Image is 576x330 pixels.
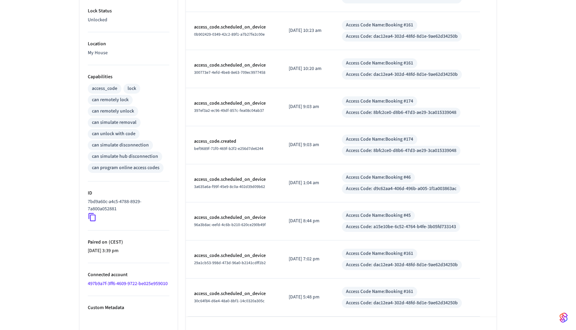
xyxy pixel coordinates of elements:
span: 3a635a6a-f99f-45e9-8c0a-402d39d09b62 [194,184,265,190]
p: access_code.scheduled_on_device [194,290,272,297]
div: lock [128,85,136,92]
div: Access Code: dac12ea4-302d-48fd-8d1e-9ae62d34250b [346,33,458,40]
p: ID [88,190,169,197]
div: Access Code: dac12ea4-302d-48fd-8d1e-9ae62d34250b [346,299,458,307]
div: can unlock with code [92,130,135,138]
p: [DATE] 9:03 am [289,103,325,110]
p: [DATE] 8:44 pm [289,217,325,225]
p: [DATE] 10:23 am [289,27,325,34]
div: Access Code: 8bfc2ce0-d8b6-47d3-ae29-3ca015339048 [346,147,456,154]
p: access_code.scheduled_on_device [194,62,272,69]
div: Access Code Name: Booking #161 [346,60,413,67]
p: Location [88,40,169,48]
span: 30c64f84-d6e4-48a0-8bf1-14c0320a305c [194,298,265,304]
p: access_code.scheduled_on_device [194,214,272,221]
div: Access Code: dac12ea4-302d-48fd-8d1e-9ae62d34250b [346,71,458,78]
div: Access Code Name: Booking #161 [346,288,413,295]
span: 397ef3a2-ec96-49df-857c-fea08c04ab37 [194,108,264,114]
p: Connected account [88,271,169,279]
div: can simulate removal [92,119,136,126]
div: can simulate disconnection [92,142,149,149]
p: 7bd9a60c-a4c5-4788-8929-7a800a052881 [88,198,167,213]
p: access_code.scheduled_on_device [194,252,272,259]
span: ( CEST ) [107,239,123,246]
div: access_code [92,85,117,92]
p: [DATE] 9:03 am [289,141,325,149]
span: bef9689f-71f0-469f-b2f2-e256d7de6244 [194,146,263,152]
p: Custom Metadata [88,304,169,311]
div: Access Code Name: Booking #161 [346,22,413,29]
p: My House [88,49,169,57]
p: Capabilities [88,73,169,81]
div: Access Code Name: Booking #161 [346,250,413,257]
p: Lock Status [88,8,169,15]
p: access_code.scheduled_on_device [194,100,272,107]
p: [DATE] 5:48 pm [289,294,325,301]
div: Access Code: a15e10be-6c52-4764-b4fe-3b05fd733143 [346,223,456,231]
p: access_code.created [194,138,272,145]
div: can program online access codes [92,164,159,172]
p: Paired on [88,239,169,246]
p: [DATE] 10:20 am [289,65,325,72]
img: SeamLogoGradient.69752ec5.svg [560,312,568,323]
div: Access Code: d9c62aa4-406d-496b-a005-1f1a003863ac [346,185,456,192]
div: Access Code Name: Booking #174 [346,98,413,105]
span: 96a3b8ac-eefd-4c6b-b210-620ce290b49f [194,222,266,228]
div: can remotely lock [92,96,129,104]
p: access_code.scheduled_on_device [194,176,272,183]
p: Unlocked [88,16,169,24]
p: access_code.scheduled_on_device [194,24,272,31]
span: 29a1cb53-998d-473d-96a0-b2141cdff1b2 [194,260,266,266]
div: can simulate hub disconnection [92,153,158,160]
div: Access Code Name: Booking #46 [346,174,411,181]
p: [DATE] 3:39 pm [88,247,169,255]
a: 497b9a7f-3ff6-4609-9722-be025e959010 [88,280,168,287]
div: Access Code: 8bfc2ce0-d8b6-47d3-ae29-3ca015339048 [346,109,456,116]
span: 0b902429-0349-42c2-89f1-a7b27fe2c00e [194,32,265,37]
span: 300773e7-4efd-4be8-8e63-709ec9977458 [194,70,265,75]
p: [DATE] 7:02 pm [289,256,325,263]
div: Access Code Name: Booking #45 [346,212,411,219]
div: Access Code: dac12ea4-302d-48fd-8d1e-9ae62d34250b [346,261,458,269]
div: Access Code Name: Booking #174 [346,136,413,143]
div: can remotely unlock [92,108,134,115]
p: [DATE] 1:04 am [289,179,325,187]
